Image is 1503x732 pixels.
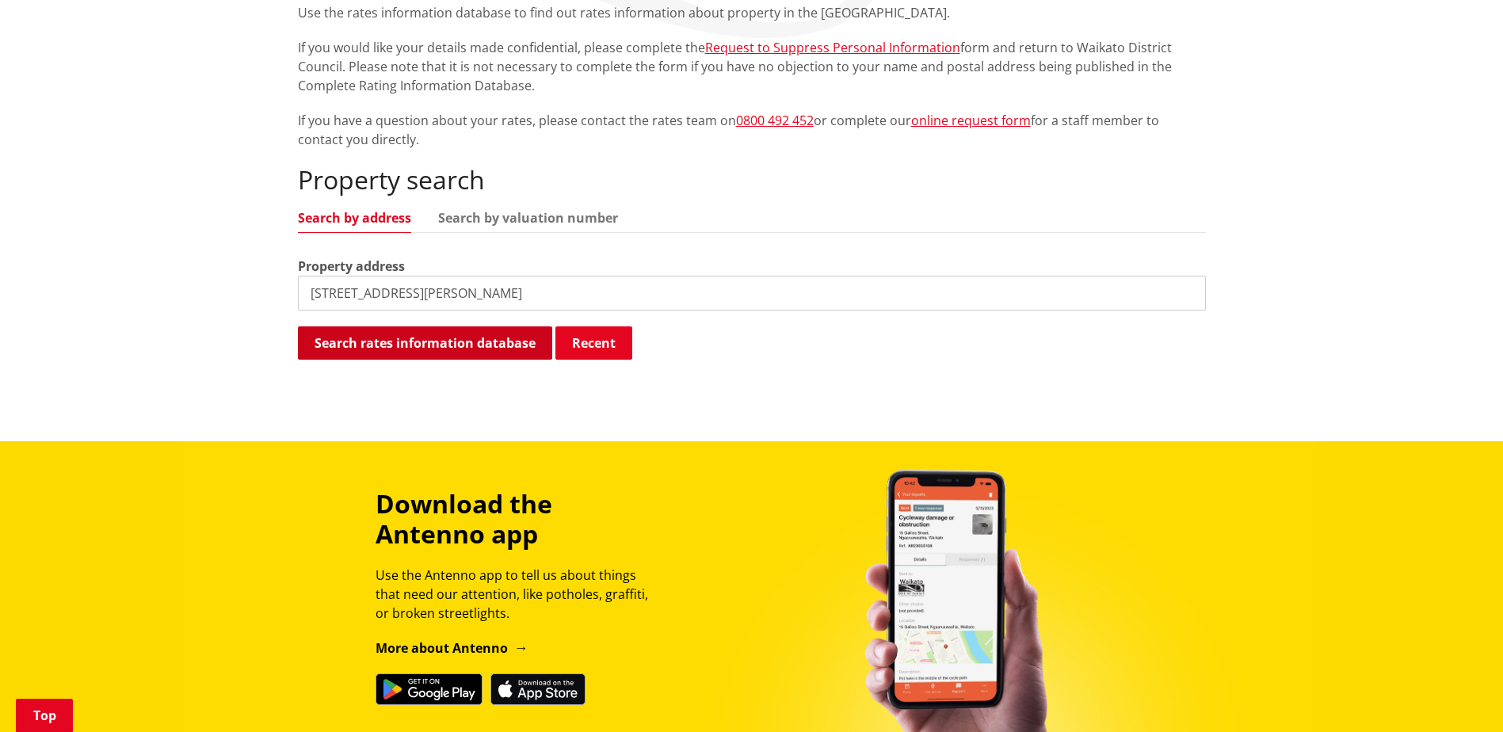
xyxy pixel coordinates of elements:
input: e.g. Duke Street NGARUAWAHIA [298,276,1206,311]
a: 0800 492 452 [736,112,814,129]
img: Get it on Google Play [376,673,483,705]
h3: Download the Antenno app [376,489,662,550]
img: Download on the App Store [490,673,586,705]
label: Property address [298,257,405,276]
a: Top [16,699,73,732]
button: Search rates information database [298,326,552,360]
button: Recent [555,326,632,360]
a: Request to Suppress Personal Information [705,39,960,56]
a: Search by valuation number [438,212,618,224]
p: If you would like your details made confidential, please complete the form and return to Waikato ... [298,38,1206,95]
p: If you have a question about your rates, please contact the rates team on or complete our for a s... [298,111,1206,149]
a: More about Antenno [376,639,528,657]
a: online request form [911,112,1031,129]
p: Use the Antenno app to tell us about things that need our attention, like potholes, graffiti, or ... [376,566,662,623]
p: Use the rates information database to find out rates information about property in the [GEOGRAPHI... [298,3,1206,22]
iframe: Messenger Launcher [1430,665,1487,722]
h2: Property search [298,165,1206,195]
a: Search by address [298,212,411,224]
